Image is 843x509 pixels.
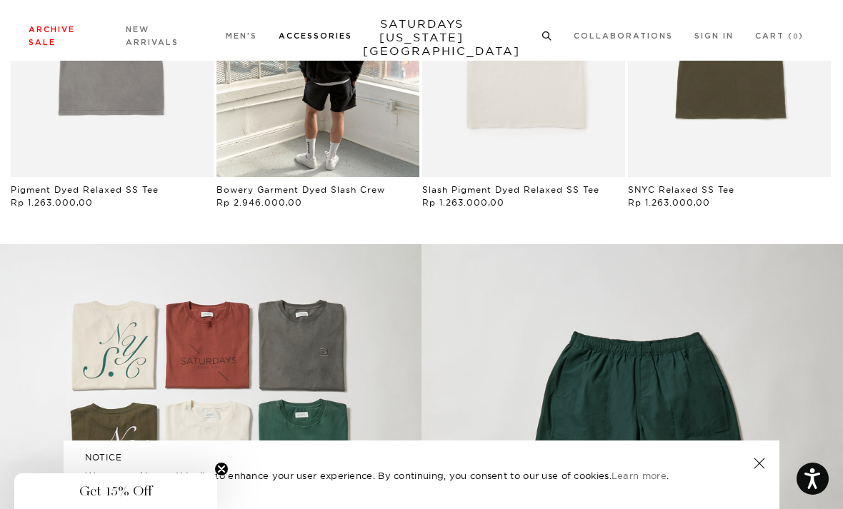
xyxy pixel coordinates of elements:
span: Rp 1.263.000,00 [422,197,504,208]
span: Get 15% Off [79,483,152,500]
a: SATURDAYS[US_STATE][GEOGRAPHIC_DATA] [363,17,481,58]
a: Men's [226,32,257,40]
p: We use cookies on this site to enhance your user experience. By continuing, you consent to our us... [85,468,707,483]
a: Slash Pigment Dyed Relaxed SS Tee [422,184,599,195]
a: Collaborations [574,32,673,40]
a: New Arrivals [126,26,179,46]
a: Bowery Garment Dyed Slash Crew [216,184,385,195]
a: Sign In [694,32,734,40]
small: 0 [793,34,799,40]
a: Cart (0) [755,32,804,40]
a: Learn more [612,470,667,481]
h5: NOTICE [85,451,758,464]
a: SNYC Relaxed SS Tee [628,184,734,195]
span: Rp 1.263.000,00 [628,197,710,208]
span: Rp 1.263.000,00 [11,197,93,208]
div: Get 15% OffClose teaser [14,473,217,509]
span: Rp 2.946.000,00 [216,197,302,208]
button: Close teaser [214,462,229,476]
a: Pigment Dyed Relaxed SS Tee [11,184,159,195]
a: Archive Sale [29,26,75,46]
a: Accessories [279,32,352,40]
